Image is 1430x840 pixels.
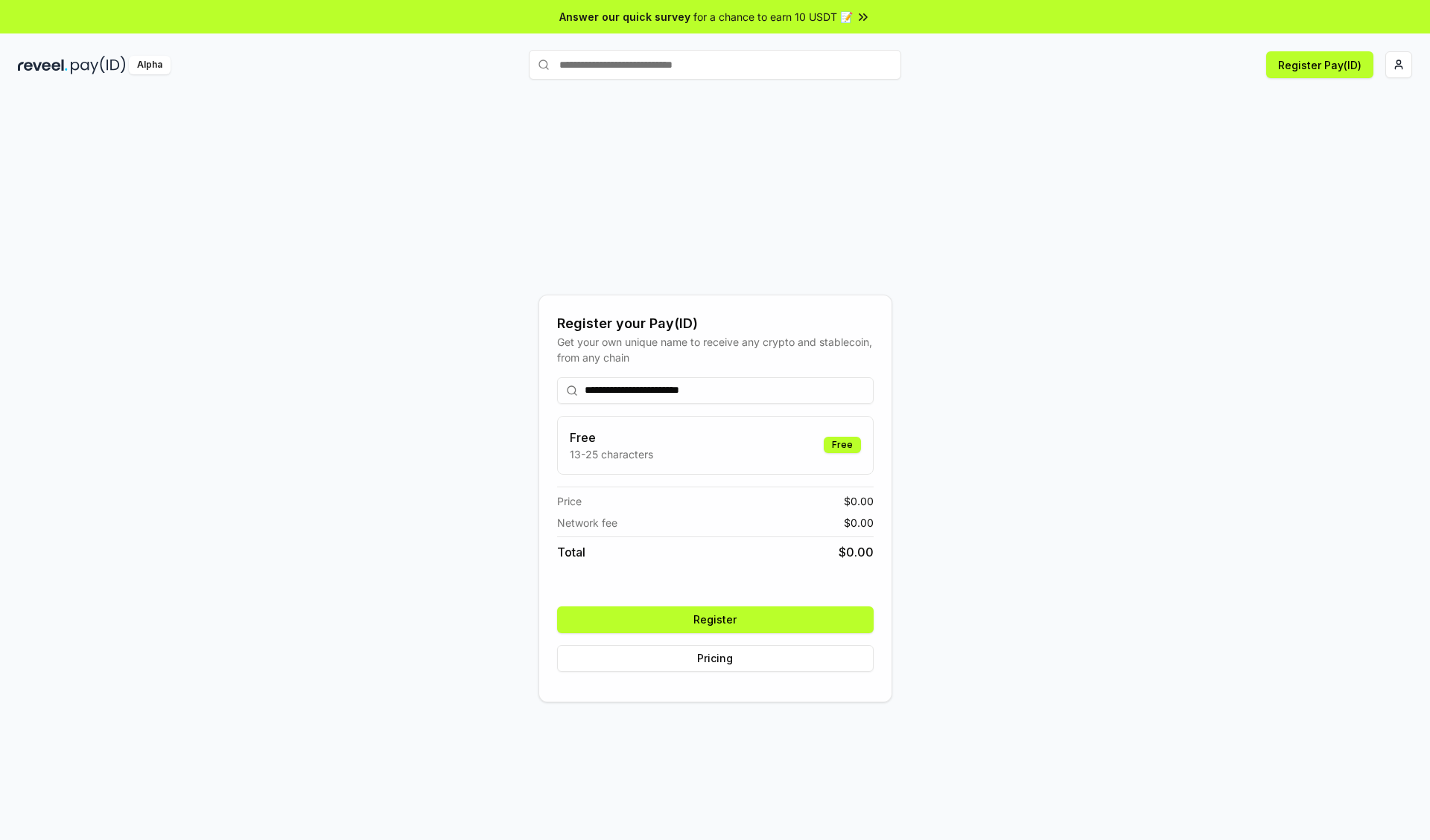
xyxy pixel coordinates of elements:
[557,645,874,672] button: Pricing
[1266,51,1373,78] button: Register Pay(ID)
[557,515,617,530] span: Network fee
[693,9,853,25] span: for a chance to earn 10 USDT 📝
[557,543,585,561] span: Total
[844,493,874,509] span: $ 0.00
[129,56,171,74] div: Alpha
[839,543,874,561] span: $ 0.00
[570,446,653,462] p: 13-25 characters
[18,56,68,74] img: reveel_dark
[824,437,861,453] div: Free
[557,493,582,509] span: Price
[557,313,874,334] div: Register your Pay(ID)
[570,429,653,446] h3: Free
[557,606,874,633] button: Register
[844,515,874,530] span: $ 0.00
[557,334,874,365] div: Get your own unique name to receive any crypto and stablecoin, from any chain
[559,9,690,25] span: Answer our quick survey
[71,56,126,74] img: pay_id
